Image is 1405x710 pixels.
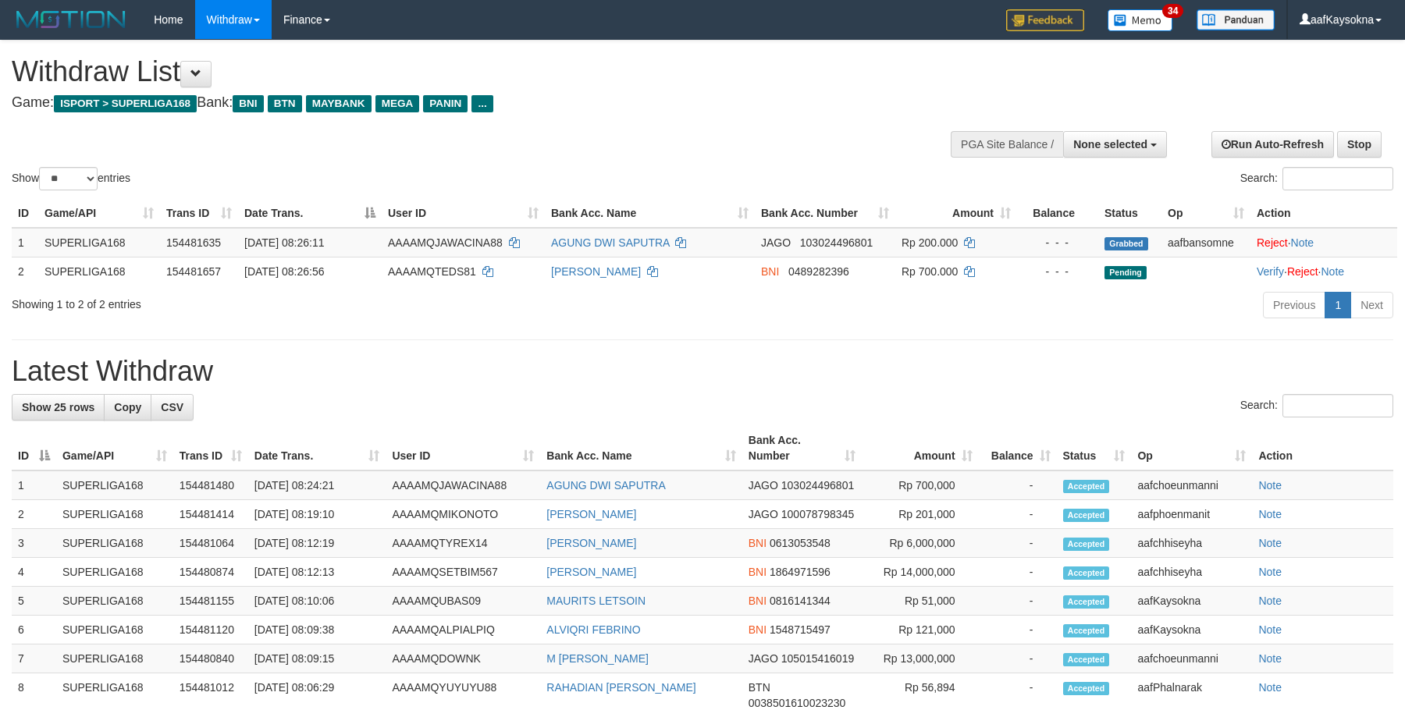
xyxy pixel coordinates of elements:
th: Op: activate to sort column ascending [1161,199,1250,228]
td: aafchhiseyha [1131,558,1252,587]
a: [PERSON_NAME] [546,508,636,520]
td: AAAAMQUBAS09 [386,587,540,616]
a: [PERSON_NAME] [546,566,636,578]
td: aafbansomne [1161,228,1250,257]
span: Accepted [1063,566,1110,580]
a: Reject [1287,265,1318,278]
span: Copy 0489282396 to clipboard [788,265,849,278]
a: Show 25 rows [12,394,105,421]
th: Balance [1017,199,1098,228]
td: 1 [12,470,56,500]
span: BNI [233,95,263,112]
a: Note [1258,479,1282,492]
td: - [979,529,1057,558]
td: SUPERLIGA168 [56,500,173,529]
td: aafKaysokna [1131,587,1252,616]
td: SUPERLIGA168 [56,644,173,673]
img: panduan.png [1197,9,1275,30]
a: M [PERSON_NAME] [546,652,649,665]
a: AGUNG DWI SAPUTRA [546,479,665,492]
span: ... [471,95,493,112]
th: User ID: activate to sort column ascending [386,426,540,470]
td: · · [1250,257,1397,286]
td: [DATE] 08:12:13 [248,558,386,587]
a: [PERSON_NAME] [551,265,641,278]
th: Action [1252,426,1393,470]
span: Show 25 rows [22,401,94,414]
a: ALVIQRI FEBRINO [546,623,640,636]
td: 6 [12,616,56,644]
a: Next [1350,292,1393,318]
td: - [979,587,1057,616]
span: Copy 103024496801 to clipboard [800,236,873,249]
th: Op: activate to sort column ascending [1131,426,1252,470]
span: Copy 0038501610023230 to clipboard [749,697,846,709]
th: ID [12,199,38,228]
th: Action [1250,199,1397,228]
th: Game/API: activate to sort column ascending [56,426,173,470]
a: Note [1258,508,1282,520]
span: 34 [1162,4,1183,18]
img: MOTION_logo.png [12,8,130,31]
span: AAAAMQJAWACINA88 [388,236,503,249]
span: BNI [749,566,767,578]
span: Accepted [1063,624,1110,637]
span: BNI [761,265,779,278]
h1: Latest Withdraw [12,356,1393,387]
td: [DATE] 08:19:10 [248,500,386,529]
span: BNI [749,537,767,549]
td: SUPERLIGA168 [38,228,160,257]
td: 154480840 [173,644,248,673]
h1: Withdraw List [12,56,921,87]
a: Reject [1257,236,1288,249]
td: [DATE] 08:12:19 [248,529,386,558]
td: [DATE] 08:10:06 [248,587,386,616]
span: Grabbed [1104,237,1148,250]
td: Rp 6,000,000 [862,529,979,558]
td: [DATE] 08:24:21 [248,470,386,500]
span: Pending [1104,266,1147,279]
a: RAHADIAN [PERSON_NAME] [546,681,695,694]
td: Rp 201,000 [862,500,979,529]
span: [DATE] 08:26:56 [244,265,324,278]
span: AAAAMQTEDS81 [388,265,476,278]
a: Stop [1337,131,1382,158]
span: None selected [1073,138,1147,151]
span: JAGO [749,508,778,520]
span: Copy 1864971596 to clipboard [770,566,831,578]
td: AAAAMQJAWACINA88 [386,470,540,500]
span: Copy 1548715497 to clipboard [770,623,831,636]
td: 154481414 [173,500,248,529]
th: Trans ID: activate to sort column ascending [173,426,248,470]
span: Accepted [1063,653,1110,666]
td: - [979,470,1057,500]
span: Copy [114,401,141,414]
img: Feedback.jpg [1006,9,1084,31]
th: Trans ID: activate to sort column ascending [160,199,238,228]
a: Note [1258,623,1282,636]
th: Amount: activate to sort column ascending [862,426,979,470]
td: [DATE] 08:09:15 [248,644,386,673]
span: CSV [161,401,183,414]
td: SUPERLIGA168 [56,616,173,644]
td: · [1250,228,1397,257]
td: aafchoeunmanni [1131,644,1252,673]
span: MAYBANK [306,95,372,112]
a: Verify [1257,265,1284,278]
td: 154481064 [173,529,248,558]
div: PGA Site Balance / [951,131,1063,158]
th: User ID: activate to sort column ascending [382,199,545,228]
a: MAURITS LETSOIN [546,595,646,607]
td: 2 [12,257,38,286]
th: Bank Acc. Name: activate to sort column ascending [540,426,742,470]
span: Copy 0816141344 to clipboard [770,595,831,607]
a: Copy [104,394,151,421]
td: SUPERLIGA168 [56,470,173,500]
span: JAGO [749,652,778,665]
td: SUPERLIGA168 [38,257,160,286]
td: Rp 700,000 [862,470,979,500]
span: 154481657 [166,265,221,278]
th: Game/API: activate to sort column ascending [38,199,160,228]
h4: Game: Bank: [12,95,921,111]
input: Search: [1282,394,1393,417]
